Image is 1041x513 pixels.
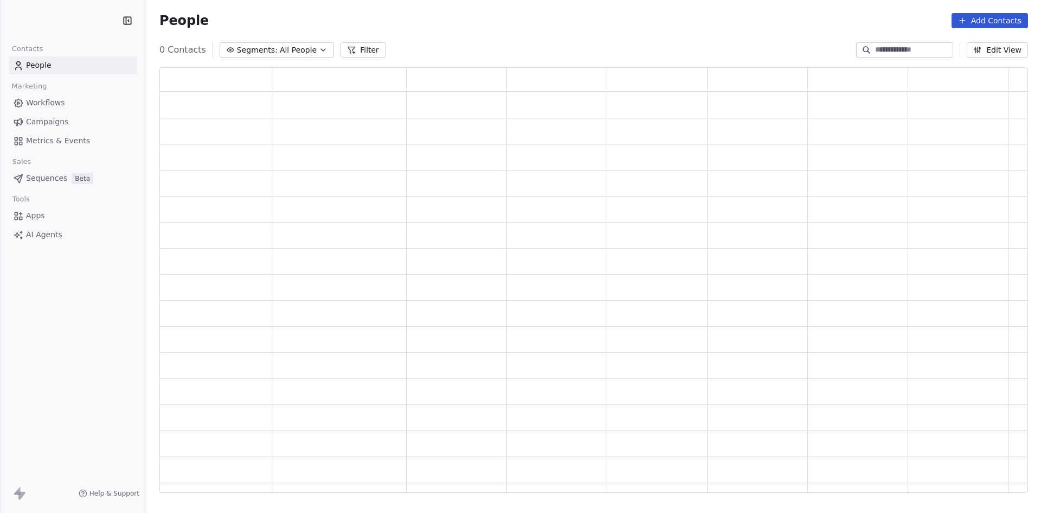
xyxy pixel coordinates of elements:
[26,135,90,147] span: Metrics & Events
[8,191,34,207] span: Tools
[9,226,137,244] a: AI Agents
[7,78,52,94] span: Marketing
[79,489,139,498] a: Help & Support
[952,13,1028,28] button: Add Contacts
[340,42,385,58] button: Filter
[967,42,1028,58] button: Edit View
[237,45,278,56] span: Segments:
[26,116,68,128] span: Campaigns
[26,173,67,184] span: Sequences
[9,94,137,112] a: Workflows
[89,489,139,498] span: Help & Support
[26,60,52,71] span: People
[9,56,137,74] a: People
[9,113,137,131] a: Campaigns
[72,173,93,184] span: Beta
[26,229,62,240] span: AI Agents
[9,207,137,225] a: Apps
[9,169,137,187] a: SequencesBeta
[280,45,317,56] span: All People
[159,43,206,56] span: 0 Contacts
[26,210,45,221] span: Apps
[9,132,137,150] a: Metrics & Events
[8,154,36,170] span: Sales
[159,12,209,29] span: People
[7,41,48,57] span: Contacts
[26,97,65,109] span: Workflows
